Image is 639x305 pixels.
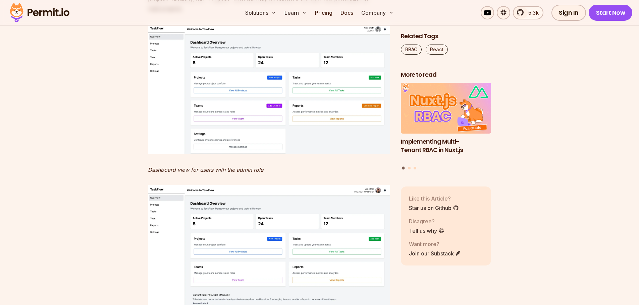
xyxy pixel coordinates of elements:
a: Implementing Multi-Tenant RBAC in Nuxt.jsImplementing Multi-Tenant RBAC in Nuxt.js [401,83,491,163]
button: Go to slide 1 [402,167,405,170]
button: Learn [282,6,310,19]
a: Docs [338,6,356,19]
li: 1 of 3 [401,83,491,163]
h2: Related Tags [401,32,491,41]
img: Implementing Multi-Tenant RBAC in Nuxt.js [401,83,491,134]
a: Star us on Github [409,204,459,212]
p: Want more? [409,240,461,248]
a: React [426,45,448,55]
h3: Implementing Multi-Tenant RBAC in Nuxt.js [401,138,491,154]
div: Posts [401,83,491,171]
button: Go to slide 3 [414,167,416,169]
em: Dashboard view for users with the admin role [148,166,263,173]
a: Join our Substack [409,249,461,257]
h2: More to read [401,71,491,79]
a: Pricing [312,6,335,19]
a: RBAC [401,45,422,55]
button: Solutions [243,6,279,19]
a: Start Now [589,5,633,21]
button: Company [359,6,396,19]
img: image.png [148,24,390,154]
p: Like this Article? [409,195,459,203]
span: 5.3k [524,9,539,17]
button: Go to slide 2 [408,167,411,169]
img: Permit logo [7,1,72,24]
p: Disagree? [409,217,444,225]
a: Sign In [551,5,586,21]
a: Tell us why [409,227,444,235]
a: 5.3k [513,6,543,19]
